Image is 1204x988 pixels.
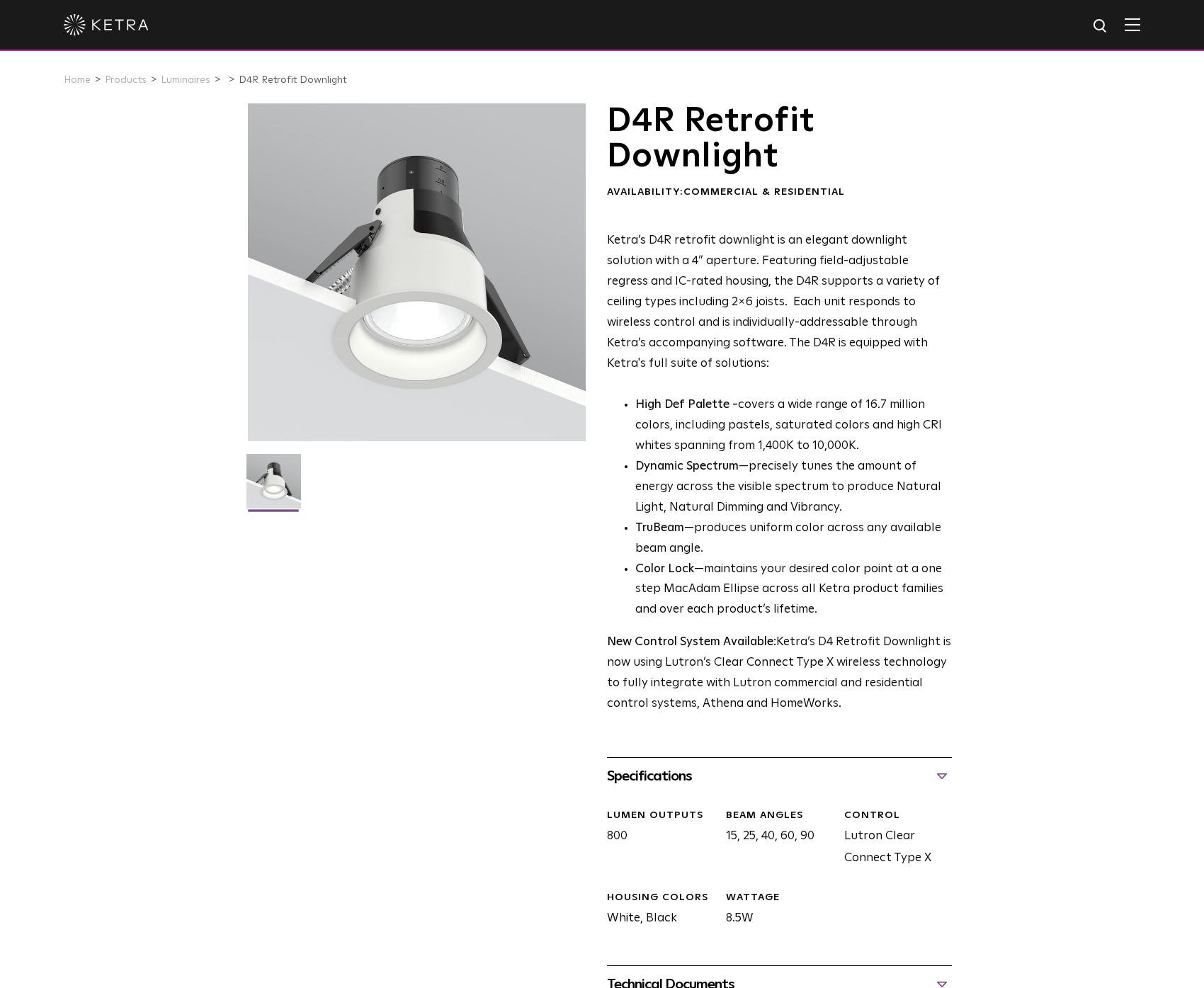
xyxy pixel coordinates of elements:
div: 800 [596,809,715,870]
strong: High Def Palette - [635,399,738,411]
div: 15, 25, 40, 60, 90 [715,809,834,870]
div: 8.5W [715,891,834,930]
div: CONTROL [844,809,952,823]
img: search icon [1092,18,1110,35]
li: —precisely tunes the amount of energy across the visible spectrum to produce Natural Light, Natur... [635,457,952,518]
div: LUMEN OUTPUTS [607,809,715,823]
li: —produces uniform color across any available beam angle. [635,518,952,560]
a: D4R Retrofit Downlight [239,75,346,85]
a: Products [105,75,147,85]
h1: D4R Retrofit Downlight [607,103,952,175]
p: Ketra’s D4 Retrofit Downlight is now using Lutron’s Clear Connect Type X wireless technology to f... [607,632,952,715]
strong: Color Lock [635,563,694,575]
strong: Dynamic Spectrum [635,460,739,472]
div: Availability: [607,186,952,200]
img: ketra-logo-2019-white [64,14,149,35]
img: D4R Retrofit Downlight [246,454,301,519]
div: HOUSING COLORS [607,891,715,905]
strong: TruBeam [635,522,684,534]
strong: New Control System Available: [607,636,776,648]
a: Luminaires [161,75,210,85]
p: Ketra’s D4R retrofit downlight is an elegant downlight solution with a 4” aperture. Featuring fie... [607,231,952,374]
a: Home [64,75,91,85]
div: White, Black [596,891,715,930]
span: Commercial & Residential [683,187,845,197]
p: covers a wide range of 16.7 million colors, including pastels, saturated colors and high CRI whit... [635,395,952,457]
img: Hamburger%20Nav.svg [1125,18,1140,31]
div: WATTAGE [726,891,834,905]
div: Specifications [607,765,952,788]
li: —maintains your desired color point at a one step MacAdam Ellipse across all Ketra product famili... [635,560,952,621]
div: Beam Angles [726,809,834,823]
div: Lutron Clear Connect Type X [834,809,952,870]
